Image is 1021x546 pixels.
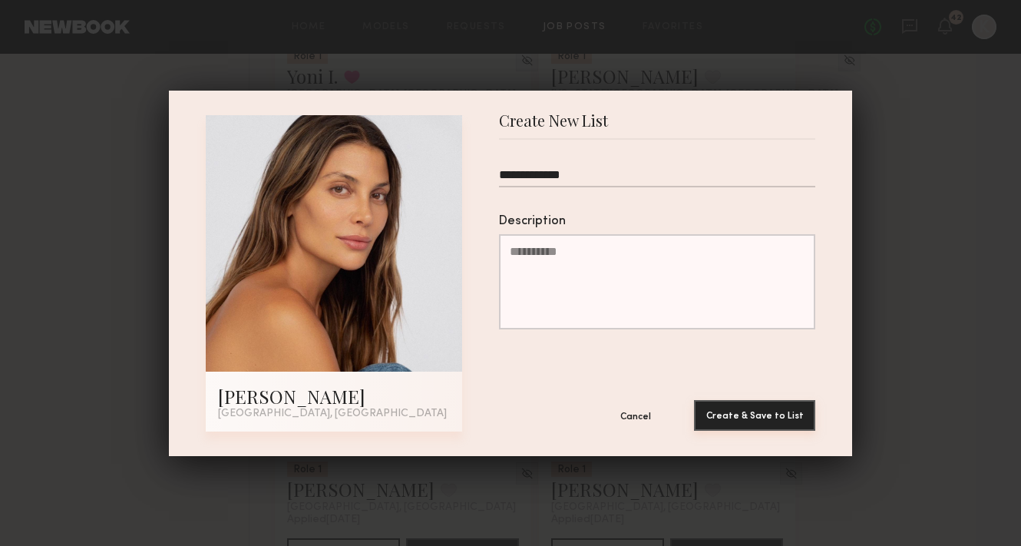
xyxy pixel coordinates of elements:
[218,409,450,419] div: [GEOGRAPHIC_DATA], [GEOGRAPHIC_DATA]
[499,234,815,329] textarea: Description
[499,115,608,138] span: Create New List
[499,215,815,228] div: Description
[590,401,682,432] button: Cancel
[218,384,450,409] div: [PERSON_NAME]
[694,400,815,431] button: Create & Save to List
